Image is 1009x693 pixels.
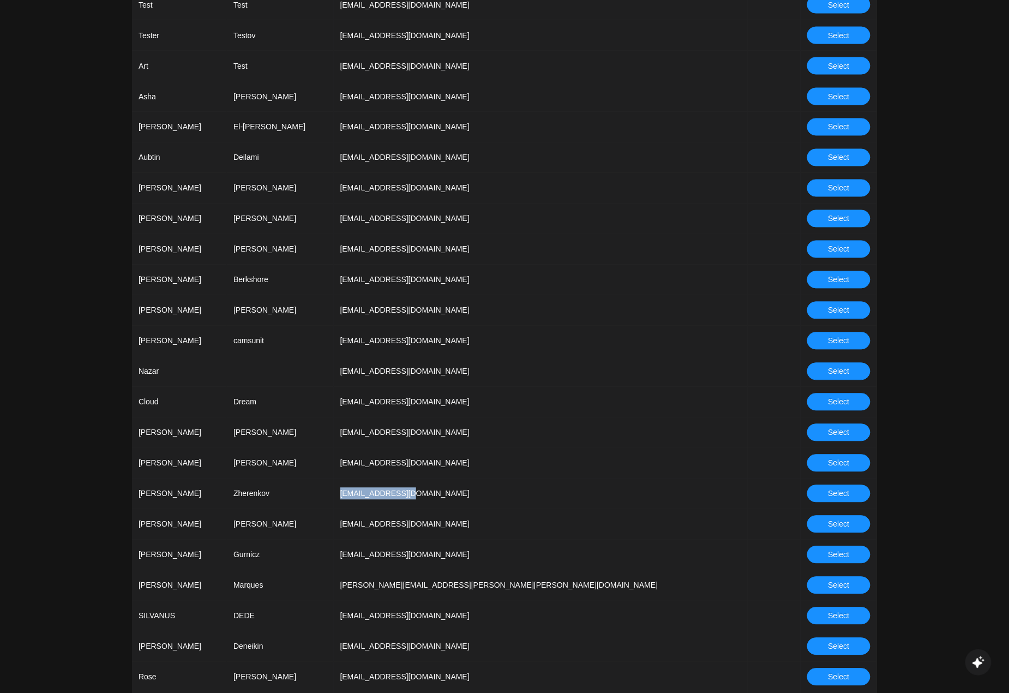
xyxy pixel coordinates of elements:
span: Select [828,610,850,622]
td: Zherenkov [227,479,334,509]
td: [PERSON_NAME] [227,417,334,448]
span: Select [828,580,850,592]
button: Select [807,210,870,228]
td: [PERSON_NAME] [132,112,227,142]
td: [PERSON_NAME] [227,204,334,234]
td: [EMAIL_ADDRESS][DOMAIN_NAME] [334,509,748,540]
span: Select [828,243,850,255]
span: Select [828,91,850,103]
td: [PERSON_NAME] [132,326,227,356]
button: Select [807,546,870,564]
span: Select [828,152,850,164]
td: [PERSON_NAME] [132,295,227,326]
span: Select [828,304,850,316]
button: Select [807,149,870,166]
td: SILVANUS [132,601,227,631]
span: Select [828,182,850,194]
td: [EMAIL_ADDRESS][DOMAIN_NAME] [334,601,748,631]
td: [EMAIL_ADDRESS][DOMAIN_NAME] [334,662,748,692]
button: Select [807,607,870,625]
button: Select [807,393,870,411]
td: [PERSON_NAME] [132,234,227,265]
button: Select [807,57,870,75]
td: [PERSON_NAME] [132,631,227,662]
button: Select [807,485,870,503]
td: [PERSON_NAME] [132,479,227,509]
td: [EMAIL_ADDRESS][DOMAIN_NAME] [334,112,748,142]
button: Select [807,88,870,105]
td: Testov [227,20,334,51]
span: Select [828,641,850,653]
button: Select [807,638,870,655]
td: [PERSON_NAME] [227,234,334,265]
span: Select [828,671,850,683]
td: [PERSON_NAME] [132,173,227,204]
td: El-[PERSON_NAME] [227,112,334,142]
td: [EMAIL_ADDRESS][DOMAIN_NAME] [334,81,748,112]
td: Marques [227,570,334,601]
button: Select [807,332,870,350]
span: Select [828,457,850,469]
td: [EMAIL_ADDRESS][DOMAIN_NAME] [334,356,748,387]
button: Select [807,668,870,686]
button: Select [807,577,870,594]
td: [EMAIL_ADDRESS][DOMAIN_NAME] [334,387,748,417]
button: Select [807,424,870,441]
td: [PERSON_NAME] [227,173,334,204]
td: [PERSON_NAME] [227,448,334,479]
td: [EMAIL_ADDRESS][DOMAIN_NAME] [334,265,748,295]
td: [PERSON_NAME] [132,265,227,295]
td: DEDE [227,601,334,631]
td: [PERSON_NAME][EMAIL_ADDRESS][PERSON_NAME][PERSON_NAME][DOMAIN_NAME] [334,570,748,601]
span: Select [828,335,850,347]
td: [EMAIL_ADDRESS][DOMAIN_NAME] [334,417,748,448]
td: [PERSON_NAME] [132,570,227,601]
td: [EMAIL_ADDRESS][DOMAIN_NAME] [334,51,748,81]
span: Select [828,396,850,408]
span: Select [828,366,850,378]
button: Select [807,363,870,380]
span: Select [828,29,850,41]
td: Nazar [132,356,227,387]
td: [EMAIL_ADDRESS][DOMAIN_NAME] [334,326,748,356]
td: [PERSON_NAME] [132,509,227,540]
button: Select [807,455,870,472]
td: [EMAIL_ADDRESS][DOMAIN_NAME] [334,479,748,509]
button: Select [807,271,870,289]
span: Select [828,274,850,286]
td: Test [227,51,334,81]
td: Aubtin [132,142,227,173]
td: Deneikin [227,631,334,662]
td: Asha [132,81,227,112]
button: Select [807,516,870,533]
td: Tester [132,20,227,51]
span: Select [828,121,850,133]
td: [EMAIL_ADDRESS][DOMAIN_NAME] [334,234,748,265]
span: Select [828,60,850,72]
td: [EMAIL_ADDRESS][DOMAIN_NAME] [334,631,748,662]
td: [EMAIL_ADDRESS][DOMAIN_NAME] [334,204,748,234]
button: Select [807,180,870,197]
span: Select [828,549,850,561]
td: [EMAIL_ADDRESS][DOMAIN_NAME] [334,173,748,204]
td: [PERSON_NAME] [132,417,227,448]
td: Rose [132,662,227,692]
td: [PERSON_NAME] [132,540,227,570]
span: Select [828,213,850,225]
span: Select [828,427,850,439]
span: Select [828,488,850,500]
td: [PERSON_NAME] [227,662,334,692]
td: Gurnicz [227,540,334,570]
td: Cloud [132,387,227,417]
td: Deilami [227,142,334,173]
td: [EMAIL_ADDRESS][DOMAIN_NAME] [334,142,748,173]
button: Select [807,302,870,319]
td: Berkshore [227,265,334,295]
td: Dream [227,387,334,417]
td: [PERSON_NAME] [227,509,334,540]
span: Select [828,518,850,530]
button: Select [807,118,870,136]
td: [EMAIL_ADDRESS][DOMAIN_NAME] [334,295,748,326]
td: [PERSON_NAME] [132,448,227,479]
td: [PERSON_NAME] [227,81,334,112]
